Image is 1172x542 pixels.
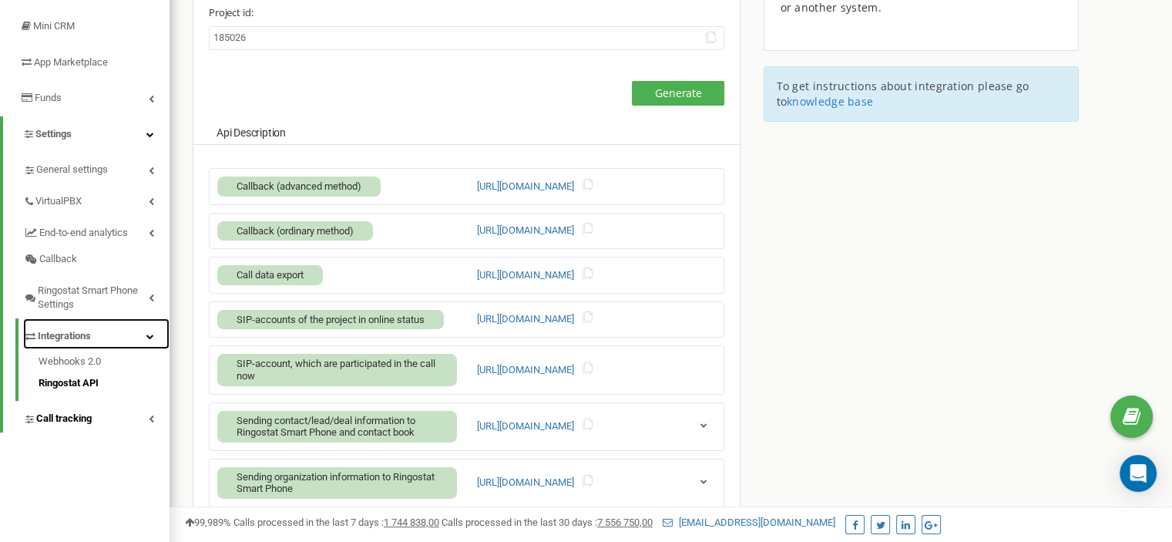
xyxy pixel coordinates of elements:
[39,226,128,241] span: End-to-end analytics
[23,318,170,350] a: Integrations
[3,116,170,153] a: Settings
[23,152,170,183] a: General settings
[477,224,574,238] a: [URL][DOMAIN_NAME]
[237,314,425,325] span: SIP-accounts of the project in online status
[217,126,286,139] span: Api Description
[384,517,439,528] u: 1 744 838,00
[23,273,170,318] a: Ringostat Smart Phone Settings
[23,215,170,247] a: End-to-end analytics
[237,415,415,439] span: Sending contact/lead/deal information to Ringostat Smart Phone and contact book
[477,312,574,327] a: [URL][DOMAIN_NAME]
[1120,455,1157,492] div: Open Intercom Messenger
[237,471,435,495] span: Sending organization information to Ringostat Smart Phone
[477,419,574,434] a: [URL][DOMAIN_NAME]
[23,246,170,273] a: Callback
[38,329,91,344] span: Integrations
[39,252,77,267] span: Callback
[787,94,873,109] a: knowledge base
[35,92,62,103] span: Funds
[36,163,108,177] span: General settings
[38,284,149,312] span: Ringostat Smart Phone Settings
[35,194,82,209] span: VirtualPBX
[39,355,170,373] a: Webhooks 2.0
[39,372,170,391] a: Ringostat API
[477,363,574,378] a: [URL][DOMAIN_NAME]
[477,268,574,283] a: [URL][DOMAIN_NAME]
[663,517,835,528] a: [EMAIL_ADDRESS][DOMAIN_NAME]
[33,20,75,32] span: Mini CRM
[237,180,361,192] span: Callback (advanced method)
[477,180,574,194] a: [URL][DOMAIN_NAME]
[34,56,108,68] span: App Marketplace
[776,79,1066,109] p: To get instructions about integration please go to
[597,517,653,528] u: 7 556 750,00
[185,517,231,528] span: 99,989%
[35,128,72,140] span: Settings
[23,401,170,433] a: Call tracking
[237,269,304,281] span: Call data export
[23,183,170,215] a: VirtualPBX
[477,476,574,490] a: [URL][DOMAIN_NAME]
[442,517,653,528] span: Calls processed in the last 30 days :
[36,412,92,426] span: Call tracking
[632,81,724,106] button: Generate
[237,358,435,382] span: SIP-account, which are participated in the call now
[233,517,439,528] span: Calls processed in the last 7 days :
[655,86,702,100] span: Generate
[237,225,354,237] span: Callback (ordinary method)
